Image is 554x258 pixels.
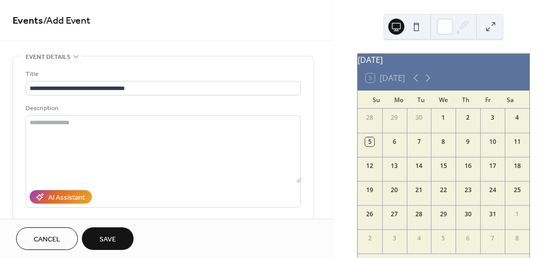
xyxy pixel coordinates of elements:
div: Tu [410,91,432,109]
div: 28 [414,210,423,219]
div: 7 [488,234,497,243]
div: 31 [488,210,497,219]
div: 21 [414,186,423,195]
button: Cancel [16,227,78,250]
div: 8 [513,234,522,243]
button: AI Assistant [30,190,92,204]
div: 1 [513,210,522,219]
div: 24 [488,186,497,195]
div: 2 [464,113,473,122]
div: We [432,91,455,109]
div: 6 [390,137,399,146]
div: 13 [390,161,399,170]
div: 14 [414,161,423,170]
span: Save [99,234,116,245]
div: [DATE] [358,54,529,66]
div: Su [366,91,388,109]
div: 23 [464,186,473,195]
button: Save [82,227,134,250]
div: 3 [390,234,399,243]
div: 26 [365,210,374,219]
div: 12 [365,161,374,170]
div: 29 [439,210,448,219]
div: 16 [464,161,473,170]
div: Sa [499,91,521,109]
span: Event details [26,52,70,62]
div: Mo [388,91,410,109]
div: 30 [414,113,423,122]
div: 18 [513,161,522,170]
div: 29 [390,113,399,122]
div: 20 [390,186,399,195]
div: Description [26,103,299,114]
div: 30 [464,210,473,219]
div: 9 [464,137,473,146]
div: 15 [439,161,448,170]
div: 5 [439,234,448,243]
a: Events [13,11,43,31]
div: 8 [439,137,448,146]
span: Cancel [34,234,60,245]
div: 5 [365,137,374,146]
div: 22 [439,186,448,195]
div: 19 [365,186,374,195]
div: 4 [513,113,522,122]
div: 2 [365,234,374,243]
div: 7 [414,137,423,146]
div: 25 [513,186,522,195]
div: Fr [477,91,499,109]
span: / Add Event [43,11,90,31]
div: 3 [488,113,497,122]
div: 6 [464,234,473,243]
div: 4 [414,234,423,243]
div: 1 [439,113,448,122]
div: 27 [390,210,399,219]
div: 28 [365,113,374,122]
div: AI Assistant [48,193,85,203]
div: 10 [488,137,497,146]
div: Title [26,69,299,79]
div: 17 [488,161,497,170]
div: Th [455,91,477,109]
div: 11 [513,137,522,146]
